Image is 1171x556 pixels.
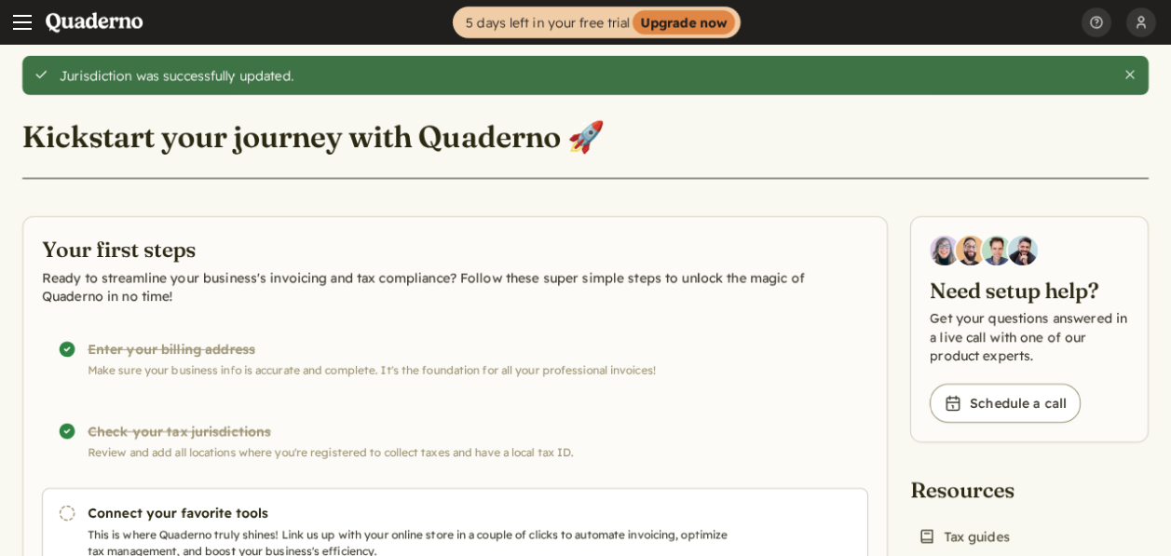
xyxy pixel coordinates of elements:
[42,236,868,264] h2: Your first steps
[633,10,735,34] strong: Upgrade now
[982,236,1012,265] img: Ivo Oltmans, Business Developer at Quaderno
[88,504,728,522] h3: Connect your favorite tools
[1123,67,1137,82] button: Close this alert
[42,268,868,305] p: Ready to streamline your business's invoicing and tax compliance? Follow these super simple steps...
[22,117,605,156] h1: Kickstart your journey with Quaderno 🚀
[453,7,741,38] a: 5 days left in your free trialUpgrade now
[60,67,1109,84] div: Jurisdiction was successfully updated.
[930,236,960,265] img: Diana Carrasco, Account Executive at Quaderno
[910,523,1017,549] a: Tax guides
[930,384,1081,423] a: Schedule a call
[956,236,986,265] img: Jairo Fumero, Account Executive at Quaderno
[930,277,1129,305] h2: Need setup help?
[910,476,1052,505] h2: Resources
[930,309,1129,365] p: Get your questions answered in a live call with one of our product experts.
[1008,236,1038,265] img: Javier Rubio, DevRel at Quaderno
